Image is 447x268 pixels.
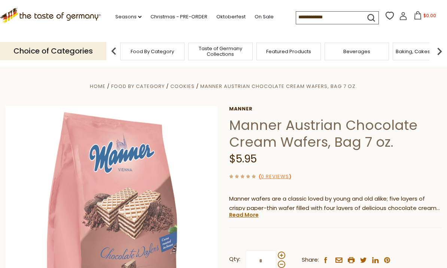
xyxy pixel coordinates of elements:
[229,211,259,219] a: Read More
[229,255,240,264] strong: Qty:
[229,194,441,213] p: Manner wafers are a classic loved by young and old alike; five layers of crispy paper-thin wafer ...
[229,117,441,150] h1: Manner Austrian Chocolate Cream Wafers, Bag 7 oz.
[343,49,370,54] a: Beverages
[170,83,195,90] a: Cookies
[259,173,291,180] span: ( )
[200,83,357,90] a: Manner Austrian Chocolate Cream Wafers, Bag 7 oz.
[106,44,121,59] img: previous arrow
[131,49,174,54] a: Food By Category
[111,83,165,90] a: Food By Category
[90,83,106,90] a: Home
[229,152,257,166] span: $5.95
[261,173,289,181] a: 0 Reviews
[115,13,142,21] a: Seasons
[423,12,436,19] span: $0.00
[229,106,441,112] a: Manner
[150,13,207,21] a: Christmas - PRE-ORDER
[255,13,274,21] a: On Sale
[432,44,447,59] img: next arrow
[216,13,246,21] a: Oktoberfest
[409,11,441,22] button: $0.00
[266,49,311,54] a: Featured Products
[191,46,250,57] a: Taste of Germany Collections
[302,255,319,265] span: Share:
